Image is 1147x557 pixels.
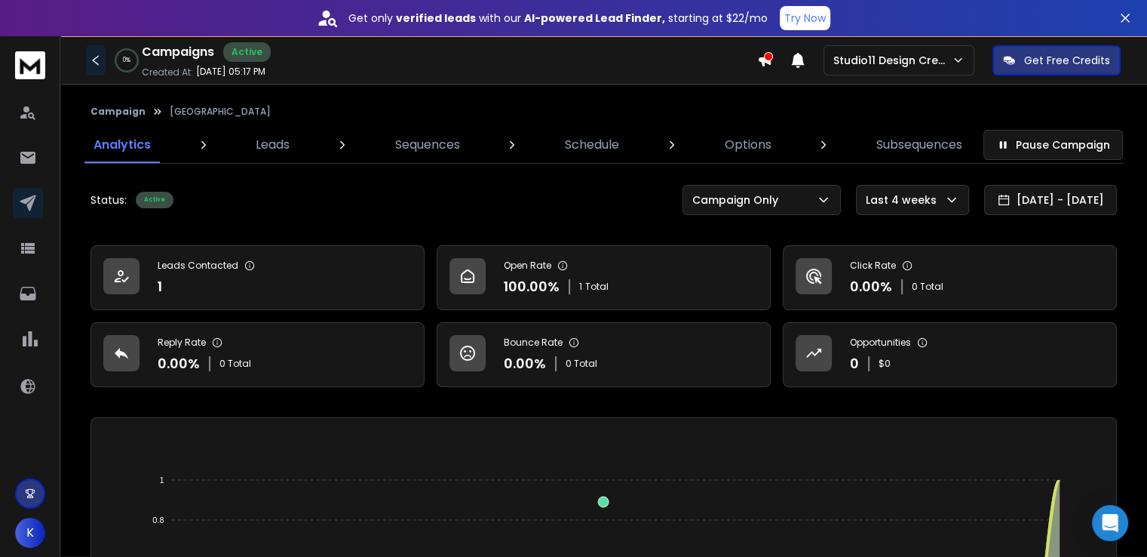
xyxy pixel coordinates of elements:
[725,136,771,154] p: Options
[783,245,1117,310] a: Click Rate0.00%0 Total
[15,518,45,548] button: K
[983,130,1123,160] button: Pause Campaign
[437,245,771,310] a: Open Rate100.00%1Total
[170,106,271,118] p: [GEOGRAPHIC_DATA]
[90,245,425,310] a: Leads Contacted1
[386,127,469,163] a: Sequences
[504,276,560,297] p: 100.00 %
[780,6,830,30] button: Try Now
[876,136,962,154] p: Subsequences
[833,53,952,68] p: Studio11 Design Creative
[912,281,943,293] p: 0 Total
[716,127,781,163] a: Options
[348,11,768,26] p: Get only with our starting at $22/mo
[396,11,476,26] strong: verified leads
[556,127,628,163] a: Schedule
[504,337,563,349] p: Bounce Rate
[123,56,130,65] p: 0 %
[784,11,826,26] p: Try Now
[256,136,290,154] p: Leads
[247,127,299,163] a: Leads
[850,337,911,349] p: Opportunities
[850,353,859,374] p: 0
[867,127,971,163] a: Subsequences
[136,192,173,208] div: Active
[158,353,200,374] p: 0.00 %
[1092,505,1128,541] div: Open Intercom Messenger
[158,260,238,272] p: Leads Contacted
[158,337,206,349] p: Reply Rate
[142,43,214,61] h1: Campaigns
[15,51,45,79] img: logo
[992,45,1121,75] button: Get Free Credits
[692,192,784,208] p: Campaign Only
[524,11,665,26] strong: AI-powered Lead Finder,
[90,106,146,118] button: Campaign
[504,353,546,374] p: 0.00 %
[90,322,425,387] a: Reply Rate0.00%0 Total
[94,136,151,154] p: Analytics
[579,281,582,293] span: 1
[142,66,193,78] p: Created At:
[223,42,271,62] div: Active
[219,358,251,370] p: 0 Total
[984,185,1117,215] button: [DATE] - [DATE]
[850,276,892,297] p: 0.00 %
[866,192,943,208] p: Last 4 weeks
[850,260,896,272] p: Click Rate
[153,515,164,525] tspan: 0.8
[783,322,1117,387] a: Opportunities0$0
[565,136,619,154] p: Schedule
[437,322,771,387] a: Bounce Rate0.00%0 Total
[395,136,460,154] p: Sequences
[90,192,127,208] p: Status:
[160,475,164,485] tspan: 1
[1024,53,1110,68] p: Get Free Credits
[585,281,609,293] span: Total
[84,127,160,163] a: Analytics
[158,276,162,297] p: 1
[566,358,597,370] p: 0 Total
[196,66,265,78] p: [DATE] 05:17 PM
[879,358,891,370] p: $ 0
[504,260,551,272] p: Open Rate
